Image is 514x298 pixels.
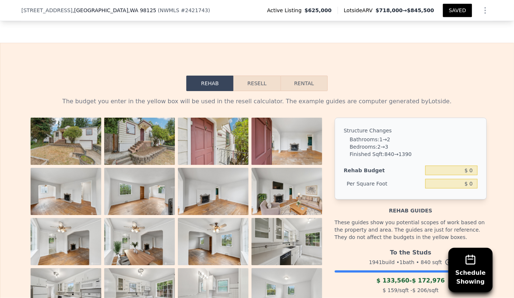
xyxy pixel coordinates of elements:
[478,3,493,18] button: Show Options
[335,214,487,245] div: These guides show you potential scopes of work based on the property and area. The guides are jus...
[104,218,175,265] img: Property Photo 10
[186,76,233,91] button: Rehab
[251,168,322,215] img: Property Photo 8
[178,168,249,215] img: Property Photo 7
[376,7,403,13] span: $718,000
[443,4,472,17] button: SAVED
[335,200,487,214] div: Rehab guides
[344,7,376,14] span: Lotside ARV
[31,218,101,265] img: Property Photo 9
[344,127,478,134] div: Structure Changes
[251,218,322,265] img: Property Photo 12
[335,245,487,257] div: To the Studs
[160,7,179,13] span: NWMLS
[21,7,73,14] span: [STREET_ADDRESS]
[412,277,445,284] span: $ 172,976
[412,287,427,293] span: $ 206
[251,118,322,165] img: Property Photo 4
[104,168,175,215] img: Property Photo 6
[128,7,156,13] span: , WA 98125
[350,143,478,150] li: Bedrooms : 2 → 3
[344,164,422,177] div: Rehab Budget
[383,287,397,293] span: $ 159
[178,218,249,265] img: Property Photo 11
[335,257,487,267] div: 1941 build • 1 bath • sqft
[267,7,304,14] span: Active Listing
[31,168,101,215] img: Property Photo 5
[335,285,487,295] div: /sqft - /sqft
[158,7,210,14] div: ( )
[304,7,332,14] span: $625,000
[344,177,422,190] div: Per Square Foot
[376,7,434,14] span: →
[27,97,487,106] div: The budget you enter in the yellow box will be used in the resell calculator. The example guides ...
[448,248,493,292] button: ScheduleShowing
[233,76,280,91] button: Resell
[178,118,249,165] img: Property Photo 3
[350,150,478,158] li: Finished Sqft : 840 → 1390
[104,118,175,165] img: Property Photo 2
[31,118,101,165] img: Property Photo 1
[181,7,208,13] span: # 2421743
[376,277,409,284] span: $ 133,560
[407,7,434,13] span: $845,500
[335,276,487,285] div: -
[421,259,431,265] span: 840
[281,76,328,91] button: Rental
[73,7,156,14] span: , [GEOGRAPHIC_DATA]
[350,136,478,143] li: Bathrooms : 1 → 2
